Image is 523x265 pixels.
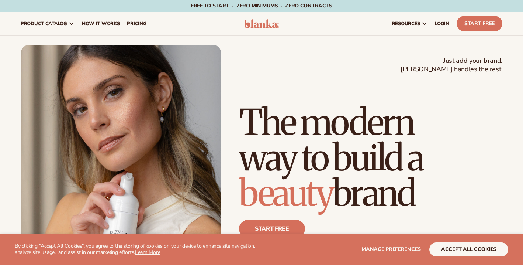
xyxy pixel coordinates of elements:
a: How It Works [78,12,124,35]
a: product catalog [17,12,78,35]
a: LOGIN [431,12,453,35]
span: pricing [127,21,146,27]
span: LOGIN [435,21,449,27]
a: resources [388,12,431,35]
a: Start free [239,220,305,238]
button: Manage preferences [361,242,421,256]
span: How It Works [82,21,120,27]
a: Start Free [457,16,502,31]
p: By clicking "Accept All Cookies", you agree to the storing of cookies on your device to enhance s... [15,243,270,256]
span: resources [392,21,420,27]
span: beauty [239,171,333,215]
img: logo [244,19,279,28]
h1: The modern way to build a brand [239,105,502,211]
a: Learn More [135,249,160,256]
button: accept all cookies [429,242,508,256]
span: Just add your brand. [PERSON_NAME] handles the rest. [401,57,502,74]
span: Free to start · ZERO minimums · ZERO contracts [191,2,332,9]
span: Manage preferences [361,246,421,253]
span: product catalog [21,21,67,27]
a: pricing [123,12,150,35]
